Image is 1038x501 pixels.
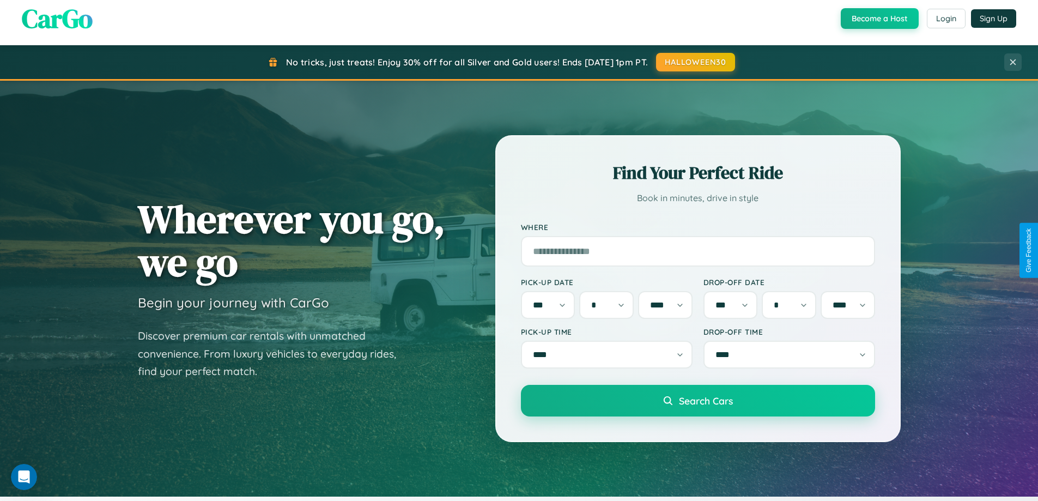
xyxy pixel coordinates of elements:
span: Search Cars [679,395,733,407]
div: Give Feedback [1025,228,1033,273]
h2: Find Your Perfect Ride [521,161,875,185]
button: Become a Host [841,8,919,29]
span: No tricks, just treats! Enjoy 30% off for all Silver and Gold users! Ends [DATE] 1pm PT. [286,57,648,68]
label: Pick-up Date [521,277,693,287]
label: Where [521,222,875,232]
label: Pick-up Time [521,327,693,336]
iframe: Intercom live chat [11,464,37,490]
label: Drop-off Date [703,277,875,287]
label: Drop-off Time [703,327,875,336]
p: Book in minutes, drive in style [521,190,875,206]
button: Sign Up [971,9,1016,28]
h3: Begin your journey with CarGo [138,294,329,311]
span: CarGo [22,1,93,37]
h1: Wherever you go, we go [138,197,445,283]
p: Discover premium car rentals with unmatched convenience. From luxury vehicles to everyday rides, ... [138,327,410,381]
button: HALLOWEEN30 [656,53,735,71]
button: Login [927,9,966,28]
button: Search Cars [521,385,875,417]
